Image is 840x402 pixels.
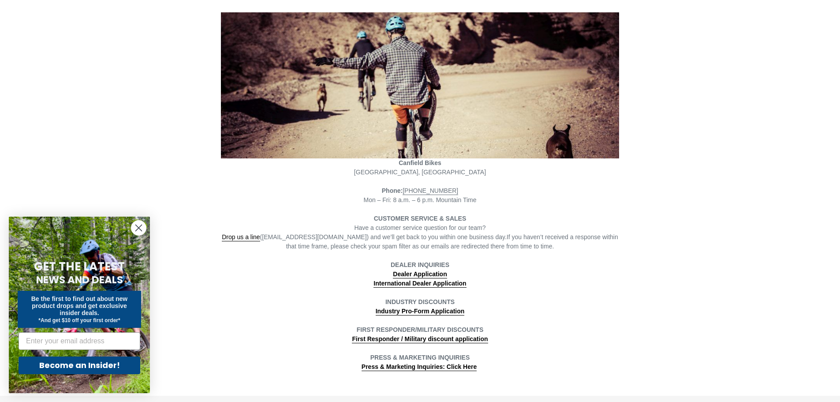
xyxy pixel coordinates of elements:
a: International Dealer Application [373,280,466,288]
span: [GEOGRAPHIC_DATA], [GEOGRAPHIC_DATA] [354,169,486,176]
button: Close dialog [131,220,146,236]
button: Become an Insider! [19,357,140,374]
div: Mon – Fri: 8 a.m. – 6 p.m. Mountain Time [221,186,619,205]
span: GET THE LATEST [34,259,125,274]
strong: Canfield Bikes [399,159,441,166]
a: First Responder / Military discount application [352,335,488,343]
strong: DEALER INQUIRIES [391,261,449,278]
span: NEWS AND DEALS [36,273,123,287]
strong: International Dealer Application [373,280,466,287]
input: Enter your email address [19,332,140,350]
strong: CUSTOMER SERVICE & SALES [374,215,467,222]
strong: FIRST RESPONDER/MILITARY DISCOUNTS [357,326,484,333]
span: Be the first to find out about new product drops and get exclusive insider deals. [31,295,128,316]
strong: Phone: [382,187,403,194]
span: *And get $10 off your first order* [38,317,120,323]
strong: PRESS & MARKETING INQUIRIES [370,354,470,361]
div: Have a customer service question for our team? If you haven’t received a response within that tim... [221,223,619,251]
span: ([EMAIL_ADDRESS][DOMAIN_NAME]) and we’ll get back to you within one business day. [222,233,507,241]
a: Drop us a line [222,233,260,241]
a: Press & Marketing Inquiries: Click Here [362,363,477,371]
a: [PHONE_NUMBER] [403,187,458,195]
a: Dealer Application [393,271,447,278]
strong: First Responder / Military discount application [352,335,488,342]
a: Industry Pro-Form Application [376,308,465,316]
strong: INDUSTRY DISCOUNTS [385,298,455,305]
